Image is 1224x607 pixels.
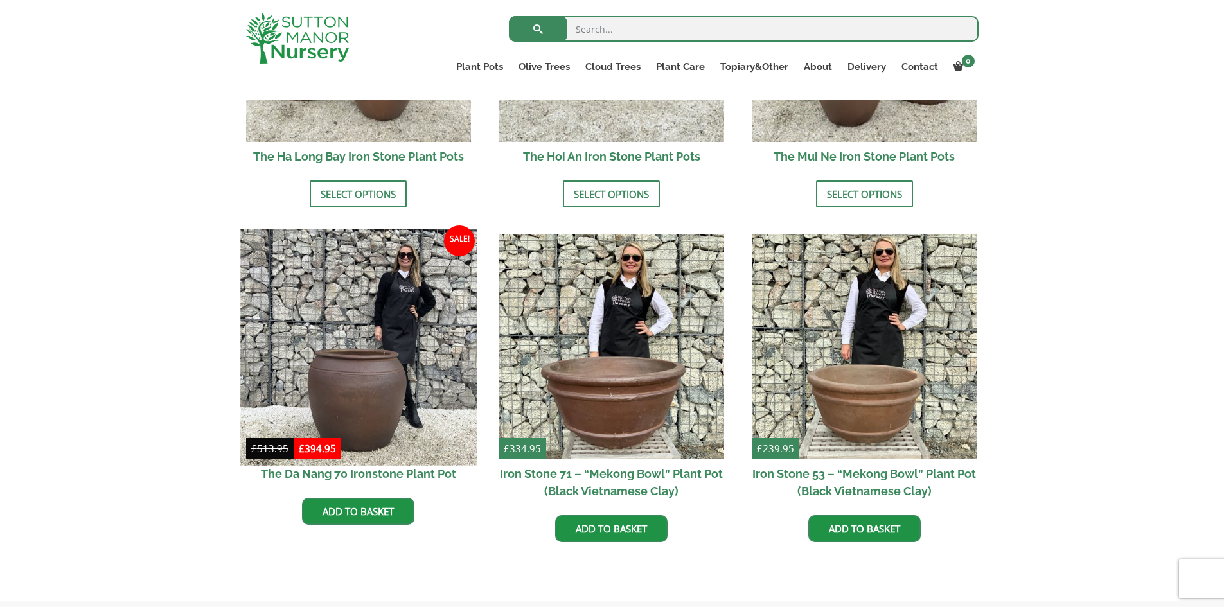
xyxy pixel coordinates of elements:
input: Search... [509,16,979,42]
a: Add to basket: “The Da Nang 70 Ironstone Plant Pot” [302,498,414,525]
span: £ [251,442,257,455]
h2: The Da Nang 70 Ironstone Plant Pot [246,459,472,488]
bdi: 394.95 [299,442,336,455]
a: £334.95 Iron Stone 71 – “Mekong Bowl” Plant Pot (Black Vietnamese Clay) [499,234,724,506]
a: 0 [946,58,979,76]
bdi: 239.95 [757,442,794,455]
span: £ [757,442,763,455]
a: Cloud Trees [578,58,648,76]
a: About [796,58,840,76]
img: Iron Stone 71 - "Mekong Bowl" Plant Pot (Black Vietnamese Clay) [499,234,724,460]
a: Select options for “The Hoi An Iron Stone Plant Pots” [563,180,660,207]
a: £239.95 Iron Stone 53 – “Mekong Bowl” Plant Pot (Black Vietnamese Clay) [752,234,977,506]
a: Sale! The Da Nang 70 Ironstone Plant Pot [246,234,472,489]
a: Topiary&Other [713,58,796,76]
h2: The Mui Ne Iron Stone Plant Pots [752,142,977,171]
h2: Iron Stone 71 – “Mekong Bowl” Plant Pot (Black Vietnamese Clay) [499,459,724,506]
a: Add to basket: “Iron Stone 53 - "Mekong Bowl" Plant Pot (Black Vietnamese Clay)” [808,515,921,542]
img: The Da Nang 70 Ironstone Plant Pot [240,229,477,465]
span: Sale! [444,225,475,256]
a: Add to basket: “Iron Stone 71 - "Mekong Bowl" Plant Pot (Black Vietnamese Clay)” [555,515,668,542]
h2: The Hoi An Iron Stone Plant Pots [499,142,724,171]
img: Iron Stone 53 - "Mekong Bowl" Plant Pot (Black Vietnamese Clay) [752,234,977,460]
a: Olive Trees [511,58,578,76]
a: Contact [894,58,946,76]
a: Plant Care [648,58,713,76]
a: Select options for “The Mui Ne Iron Stone Plant Pots” [816,180,913,207]
a: Delivery [840,58,894,76]
span: £ [299,442,305,455]
bdi: 513.95 [251,442,288,455]
h2: The Ha Long Bay Iron Stone Plant Pots [246,142,472,171]
img: logo [246,13,349,64]
a: Plant Pots [448,58,511,76]
span: £ [504,442,510,455]
h2: Iron Stone 53 – “Mekong Bowl” Plant Pot (Black Vietnamese Clay) [752,459,977,506]
span: 0 [962,55,975,67]
a: Select options for “The Ha Long Bay Iron Stone Plant Pots” [310,180,407,207]
bdi: 334.95 [504,442,541,455]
